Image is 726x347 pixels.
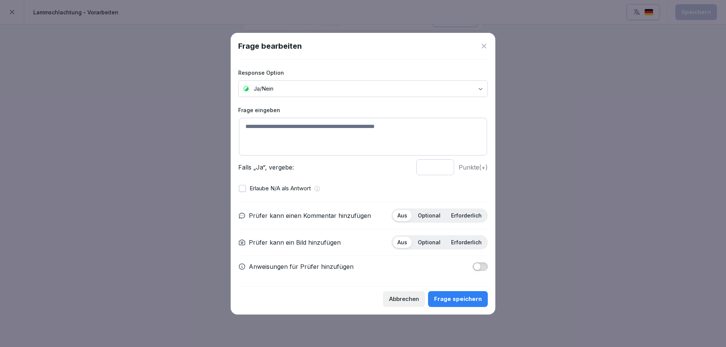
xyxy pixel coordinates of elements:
button: Frage speichern [428,291,488,307]
h1: Frage bearbeiten [238,40,302,52]
p: Optional [418,239,441,246]
p: Anweisungen für Prüfer hinzufügen [249,262,354,271]
p: Aus [397,239,407,246]
p: Erforderlich [451,239,482,246]
label: Frage eingeben [238,106,488,114]
p: Optional [418,212,441,219]
div: Frage speichern [434,295,482,303]
p: Punkte (+) [459,163,488,172]
p: Falls „Ja“, vergebe: [238,163,412,172]
p: Erlaube N/A als Antwort [250,184,311,193]
p: Prüfer kann ein Bild hinzufügen [249,238,341,247]
p: Erforderlich [451,212,482,219]
button: Abbrechen [383,291,425,307]
p: Prüfer kann einen Kommentar hinzufügen [249,211,371,220]
p: Aus [397,212,407,219]
div: Abbrechen [389,295,419,303]
label: Response Option [238,69,488,77]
